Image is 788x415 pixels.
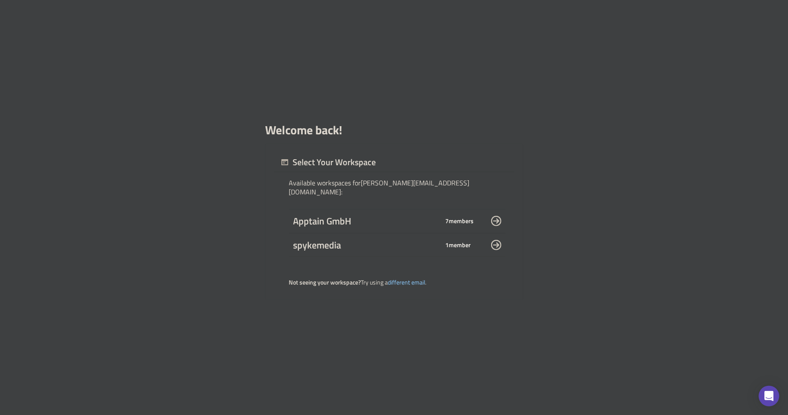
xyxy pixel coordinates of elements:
span: spykemedia [293,239,439,251]
h1: Welcome back! [266,122,343,138]
span: 1 member [446,241,471,249]
a: different email [388,278,426,287]
span: Apptain GmbH [293,215,439,227]
div: Open Intercom Messenger [759,386,779,406]
div: Select Your Workspace [274,157,376,168]
div: Try using a . [289,279,506,286]
span: 7 member s [446,217,474,225]
strong: Not seeing your workspace? [289,278,361,287]
div: Available workspaces for [PERSON_NAME][EMAIL_ADDRESS][DOMAIN_NAME] : [289,179,506,196]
